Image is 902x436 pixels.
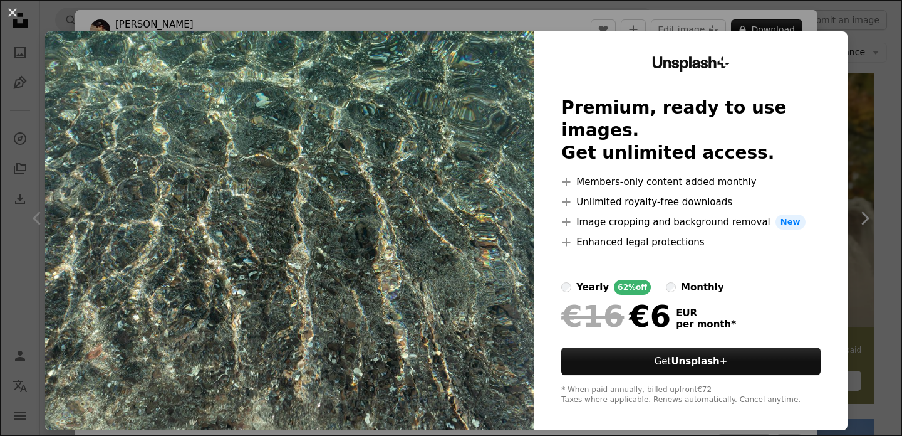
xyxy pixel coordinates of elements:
button: GetUnsplash+ [561,348,821,375]
h2: Premium, ready to use images. Get unlimited access. [561,97,821,164]
span: per month * [676,319,736,330]
li: Image cropping and background removal [561,215,821,230]
span: EUR [676,307,736,319]
div: €6 [561,300,671,332]
div: monthly [681,280,724,295]
div: * When paid annually, billed upfront €72 Taxes where applicable. Renews automatically. Cancel any... [561,385,821,405]
div: 62% off [614,280,651,295]
input: monthly [666,282,676,292]
strong: Unsplash+ [671,356,727,367]
li: Enhanced legal protections [561,235,821,250]
span: New [775,215,806,230]
li: Members-only content added monthly [561,174,821,189]
li: Unlimited royalty-free downloads [561,194,821,210]
span: €16 [561,300,624,332]
input: yearly62%off [561,282,571,292]
div: yearly [576,280,609,295]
